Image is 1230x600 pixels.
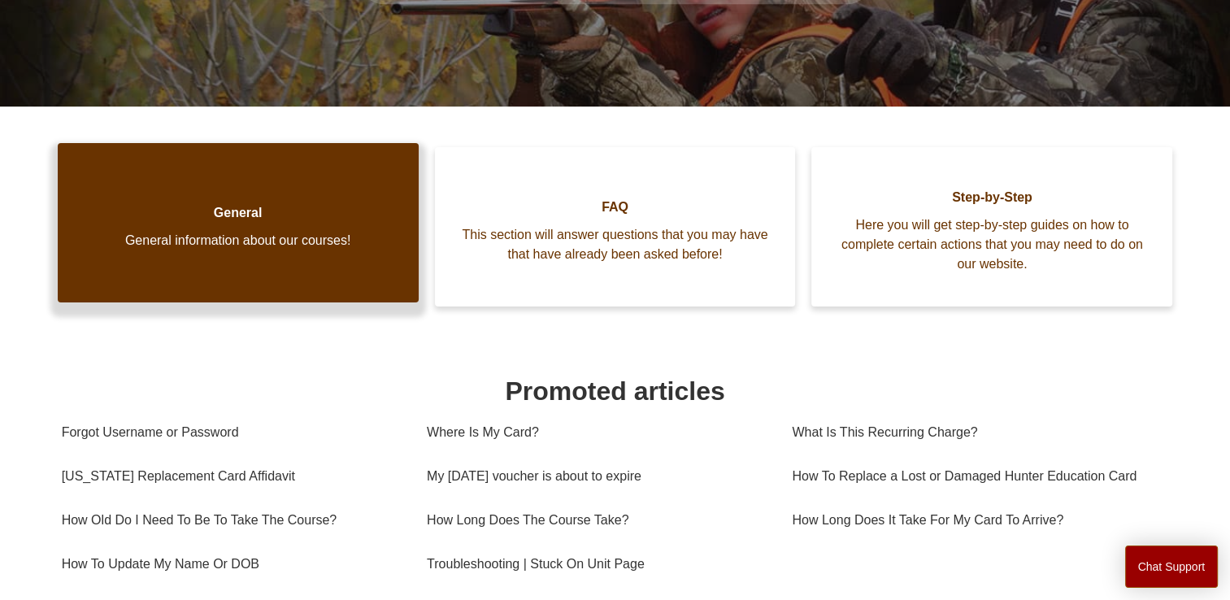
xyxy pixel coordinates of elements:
a: How Long Does The Course Take? [427,498,767,542]
span: General information about our courses! [82,231,394,250]
a: Step-by-Step Here you will get step-by-step guides on how to complete certain actions that you ma... [811,147,1172,307]
a: How To Update My Name Or DOB [62,542,402,586]
a: [US_STATE] Replacement Card Affidavit [62,454,402,498]
a: General General information about our courses! [58,143,419,302]
button: Chat Support [1125,546,1219,588]
a: What Is This Recurring Charge? [792,411,1157,454]
a: Forgot Username or Password [62,411,402,454]
a: How To Replace a Lost or Damaged Hunter Education Card [792,454,1157,498]
span: Step-by-Step [836,188,1148,207]
span: FAQ [459,198,771,217]
a: Where Is My Card? [427,411,767,454]
h1: Promoted articles [62,372,1169,411]
span: General [82,203,394,223]
span: Here you will get step-by-step guides on how to complete certain actions that you may need to do ... [836,215,1148,274]
span: This section will answer questions that you may have that have already been asked before! [459,225,771,264]
a: How Long Does It Take For My Card To Arrive? [792,498,1157,542]
a: FAQ This section will answer questions that you may have that have already been asked before! [435,147,796,307]
a: My [DATE] voucher is about to expire [427,454,767,498]
a: Troubleshooting | Stuck On Unit Page [427,542,767,586]
a: How Old Do I Need To Be To Take The Course? [62,498,402,542]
